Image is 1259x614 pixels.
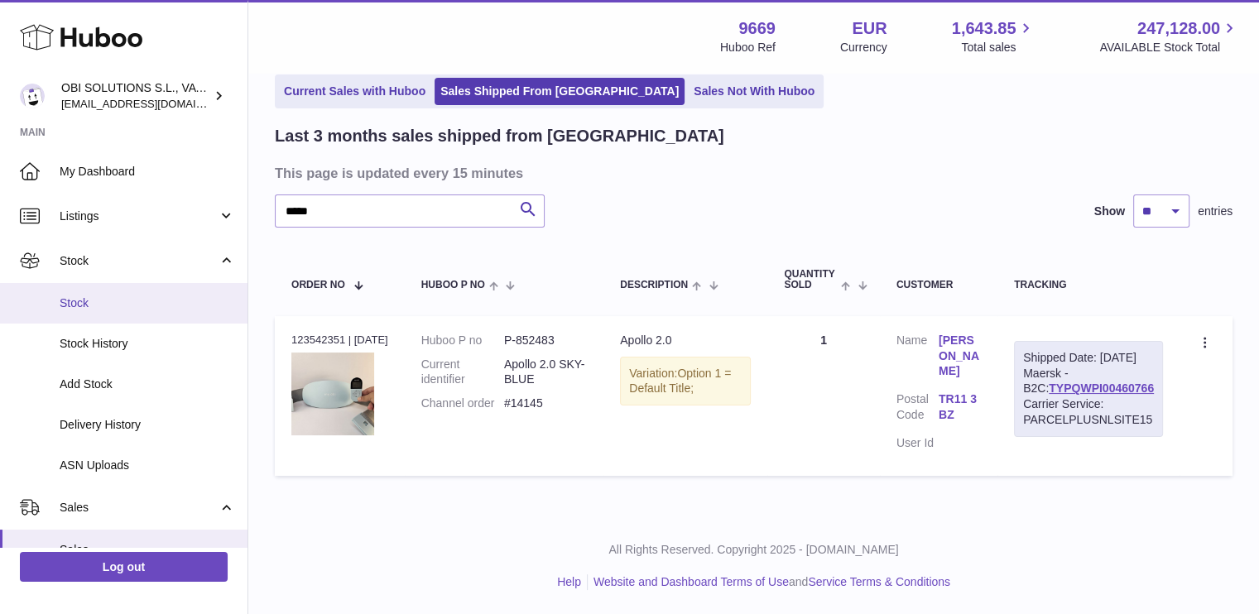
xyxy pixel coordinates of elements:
[784,269,837,290] span: Quantity Sold
[278,78,431,105] a: Current Sales with Huboo
[291,353,374,435] img: 96691697548169.jpg
[896,435,939,451] dt: User Id
[421,280,485,290] span: Huboo P no
[60,336,235,352] span: Stock History
[504,396,587,411] dd: #14145
[808,575,950,588] a: Service Terms & Conditions
[767,316,880,476] td: 1
[620,280,688,290] span: Description
[291,333,388,348] div: 123542351 | [DATE]
[60,377,235,392] span: Add Stock
[1014,280,1163,290] div: Tracking
[421,357,504,388] dt: Current identifier
[593,575,789,588] a: Website and Dashboard Terms of Use
[1137,17,1220,40] span: 247,128.00
[896,391,939,427] dt: Postal Code
[688,78,820,105] a: Sales Not With Huboo
[291,280,345,290] span: Order No
[20,552,228,582] a: Log out
[60,295,235,311] span: Stock
[1099,40,1239,55] span: AVAILABLE Stock Total
[1023,396,1154,428] div: Carrier Service: PARCELPLUSNLSITE15
[504,333,587,348] dd: P-852483
[1099,17,1239,55] a: 247,128.00 AVAILABLE Stock Total
[60,542,235,558] span: Sales
[1014,341,1163,437] div: Maersk - B2C:
[620,357,751,406] div: Variation:
[629,367,731,396] span: Option 1 = Default Title;
[262,542,1246,558] p: All Rights Reserved. Copyright 2025 - [DOMAIN_NAME]
[738,17,776,40] strong: 9669
[1094,204,1125,219] label: Show
[1023,350,1154,366] div: Shipped Date: [DATE]
[60,253,218,269] span: Stock
[275,164,1228,182] h3: This page is updated every 15 minutes
[435,78,685,105] a: Sales Shipped From [GEOGRAPHIC_DATA]
[852,17,887,40] strong: EUR
[952,17,1016,40] span: 1,643.85
[939,391,981,423] a: TR11 3BZ
[620,333,751,348] div: Apollo 2.0
[896,333,939,384] dt: Name
[557,575,581,588] a: Help
[1049,381,1154,395] a: TYPQWPI00460766
[60,209,218,224] span: Listings
[1198,204,1233,219] span: entries
[952,17,1036,55] a: 1,643.85 Total sales
[61,97,243,110] span: [EMAIL_ADDRESS][DOMAIN_NAME]
[840,40,887,55] div: Currency
[60,458,235,473] span: ASN Uploads
[504,357,587,388] dd: Apollo 2.0 SKY-BLUE
[275,125,724,147] h2: Last 3 months sales shipped from [GEOGRAPHIC_DATA]
[61,80,210,112] div: OBI SOLUTIONS S.L., VAT: B70911078
[588,574,950,590] li: and
[60,500,218,516] span: Sales
[939,333,981,380] a: [PERSON_NAME]
[421,333,504,348] dt: Huboo P no
[20,84,45,108] img: hello@myobistore.com
[421,396,504,411] dt: Channel order
[60,417,235,433] span: Delivery History
[60,164,235,180] span: My Dashboard
[720,40,776,55] div: Huboo Ref
[896,280,981,290] div: Customer
[961,40,1035,55] span: Total sales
